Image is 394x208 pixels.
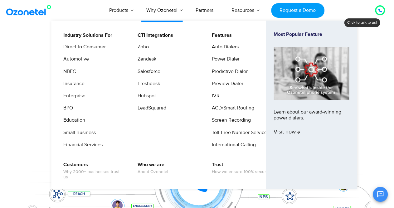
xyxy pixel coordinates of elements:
a: Power Dialer [208,55,241,63]
a: Zoho [134,43,150,51]
a: Screen Recording [208,116,252,124]
a: Direct to Consumer [59,43,107,51]
a: LeadSquared [134,104,167,112]
a: Industry Solutions For [59,31,113,39]
div: Turn every conversation into a growth engine for your enterprise. [24,86,370,93]
a: CTI Integrations [134,31,174,39]
a: IVR [208,92,221,100]
a: ACD/Smart Routing [208,104,255,112]
a: Education [59,116,86,124]
div: Customer Experiences [24,56,370,86]
a: Zendesk [134,55,157,63]
a: Automotive [59,55,90,63]
a: Insurance [59,80,85,88]
a: Financial Services [59,141,104,149]
a: Toll-Free Number Services [208,129,270,137]
span: How we ensure 100% security [212,169,270,175]
a: BPO [59,104,74,112]
span: Visit now [274,129,300,136]
a: Predictive Dialer [208,68,249,75]
button: Open chat [373,187,388,202]
a: TrustHow we ensure 100% security [208,161,271,176]
a: Salesforce [134,68,161,75]
a: Preview Dialer [208,80,244,88]
a: Freshdesk [134,80,161,88]
a: Most Popular FeatureLearn about our award-winning power dialers.Visit now [274,31,349,178]
img: phone-system-min.jpg [274,47,349,99]
a: International Calling [208,141,257,149]
div: Orchestrate Intelligent [24,40,370,60]
a: Small Business [59,129,97,137]
span: About Ozonetel [138,169,168,175]
a: Enterprise [59,92,86,100]
a: Features [208,31,233,39]
a: CustomersWhy 2000+ businesses trust us [59,161,126,181]
a: Auto Dialers [208,43,240,51]
a: Who we areAbout Ozonetel [134,161,169,176]
span: Why 2000+ businesses trust us [63,169,125,180]
a: Hubspot [134,92,157,100]
a: NBFC [59,68,77,75]
a: Request a Demo [271,3,324,18]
